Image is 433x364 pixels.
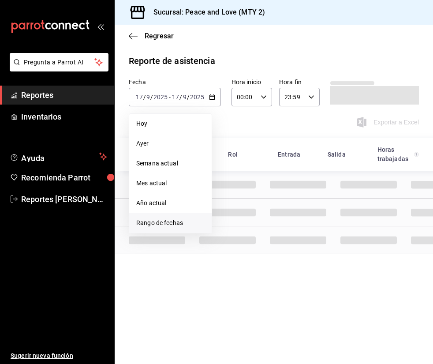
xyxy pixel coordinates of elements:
[136,159,205,168] span: Semana actual
[21,151,96,162] span: Ayuda
[115,138,433,171] div: Head
[192,202,263,222] div: Cell
[129,32,174,40] button: Regresar
[146,7,265,18] h3: Sucursal: Peace and Love (MTY 2)
[370,142,426,167] div: HeadCell
[146,94,150,101] input: --
[136,119,205,128] span: Hoy
[192,174,263,195] div: Cell
[333,174,404,195] div: Cell
[21,172,107,184] span: Recomienda Parrot
[129,79,221,85] label: Fecha
[145,32,174,40] span: Regresar
[263,230,333,250] div: Cell
[321,146,370,163] div: HeadCell
[135,94,143,101] input: --
[136,218,205,228] span: Rango de fechas
[221,146,271,163] div: HeadCell
[333,202,404,222] div: Cell
[122,174,192,195] div: Cell
[115,226,433,254] div: Row
[122,230,192,250] div: Cell
[187,94,190,101] span: /
[6,64,108,73] a: Pregunta a Parrot AI
[231,79,272,85] label: Hora inicio
[10,53,108,71] button: Pregunta a Parrot AI
[21,89,107,101] span: Reportes
[192,230,263,250] div: Cell
[172,94,179,101] input: --
[21,193,107,205] span: Reportes [PERSON_NAME]
[190,94,205,101] input: ----
[414,151,419,158] svg: El total de horas trabajadas por usuario es el resultado de la suma redondeada del registro de ho...
[115,199,433,226] div: Row
[97,23,104,30] button: open_drawer_menu
[150,94,153,101] span: /
[333,230,404,250] div: Cell
[143,94,146,101] span: /
[279,79,320,85] label: Hora fin
[136,199,205,208] span: Año actual
[11,351,107,360] span: Sugerir nueva función
[169,94,171,101] span: -
[153,94,168,101] input: ----
[136,179,205,188] span: Mes actual
[263,202,333,222] div: Cell
[183,94,187,101] input: --
[115,138,433,254] div: Container
[21,111,107,123] span: Inventarios
[129,54,215,68] div: Reporte de asistencia
[24,58,95,67] span: Pregunta a Parrot AI
[122,202,192,222] div: Cell
[136,139,205,148] span: Ayer
[122,146,221,163] div: HeadCell
[263,174,333,195] div: Cell
[115,171,433,199] div: Row
[271,146,321,163] div: HeadCell
[179,94,182,101] span: /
